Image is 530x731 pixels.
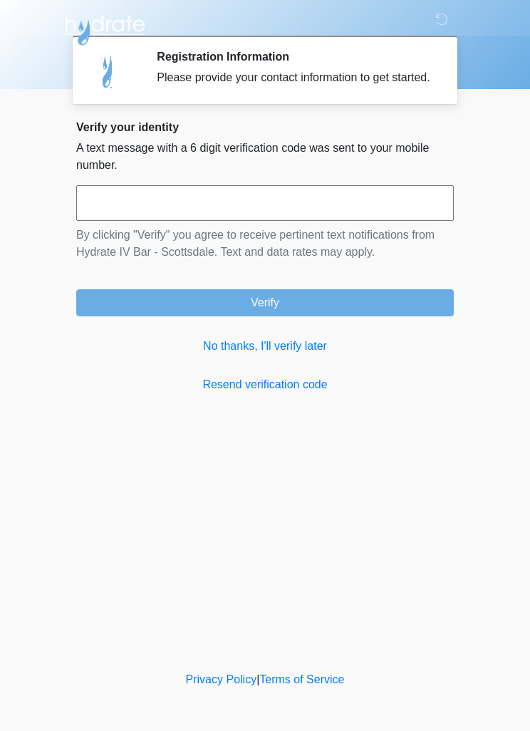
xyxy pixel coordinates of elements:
a: No thanks, I'll verify later [76,338,454,355]
a: Resend verification code [76,376,454,393]
a: Terms of Service [259,673,344,685]
h2: Verify your identity [76,120,454,134]
img: Hydrate IV Bar - Scottsdale Logo [62,11,147,46]
p: By clicking "Verify" you agree to receive pertinent text notifications from Hydrate IV Bar - Scot... [76,227,454,261]
a: | [256,673,259,685]
button: Verify [76,289,454,316]
img: Agent Avatar [87,50,130,93]
div: Please provide your contact information to get started. [157,69,432,86]
a: Privacy Policy [186,673,257,685]
p: A text message with a 6 digit verification code was sent to your mobile number. [76,140,454,174]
